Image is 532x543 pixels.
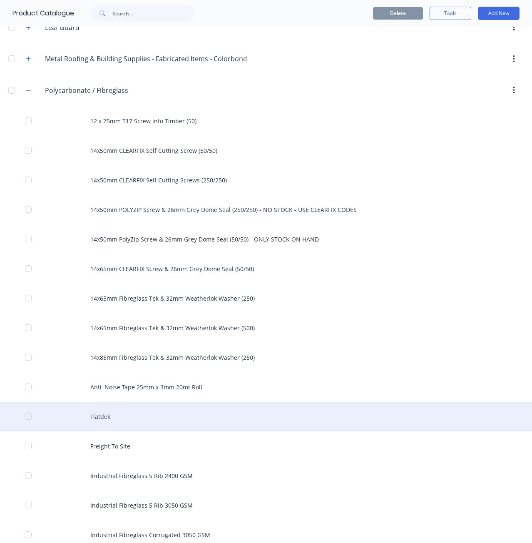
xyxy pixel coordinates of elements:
input: Enter category name [45,22,144,32]
button: Tools [430,7,471,20]
input: Enter category name [45,54,246,64]
button: Delete [373,7,423,20]
button: Add New [478,7,520,20]
input: Search... [112,5,195,22]
input: Enter category name [45,85,144,95]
